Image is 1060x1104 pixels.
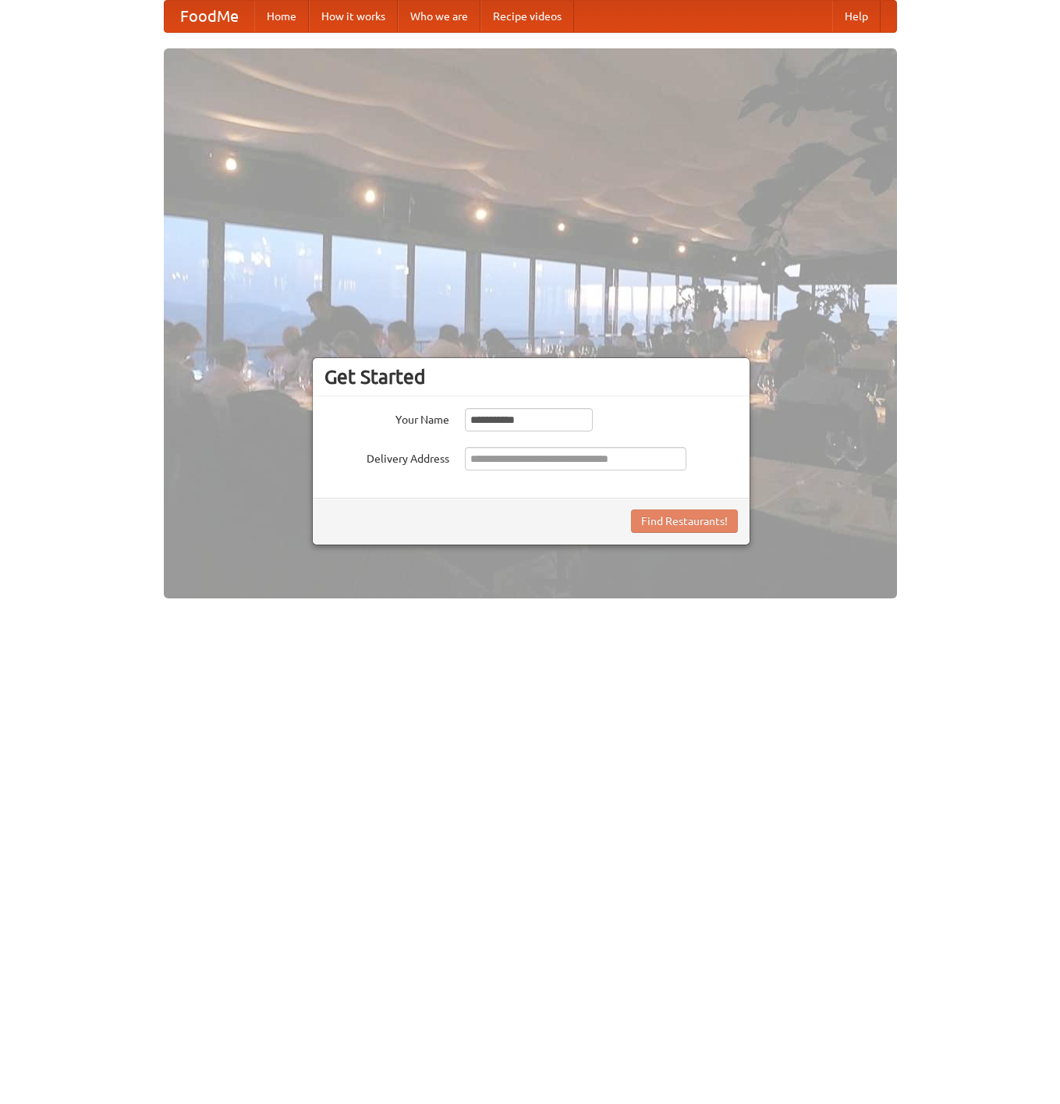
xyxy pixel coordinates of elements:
[309,1,398,32] a: How it works
[254,1,309,32] a: Home
[324,365,738,389] h3: Get Started
[398,1,480,32] a: Who we are
[480,1,574,32] a: Recipe videos
[324,408,449,428] label: Your Name
[832,1,881,32] a: Help
[165,1,254,32] a: FoodMe
[324,447,449,467] label: Delivery Address
[631,509,738,533] button: Find Restaurants!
